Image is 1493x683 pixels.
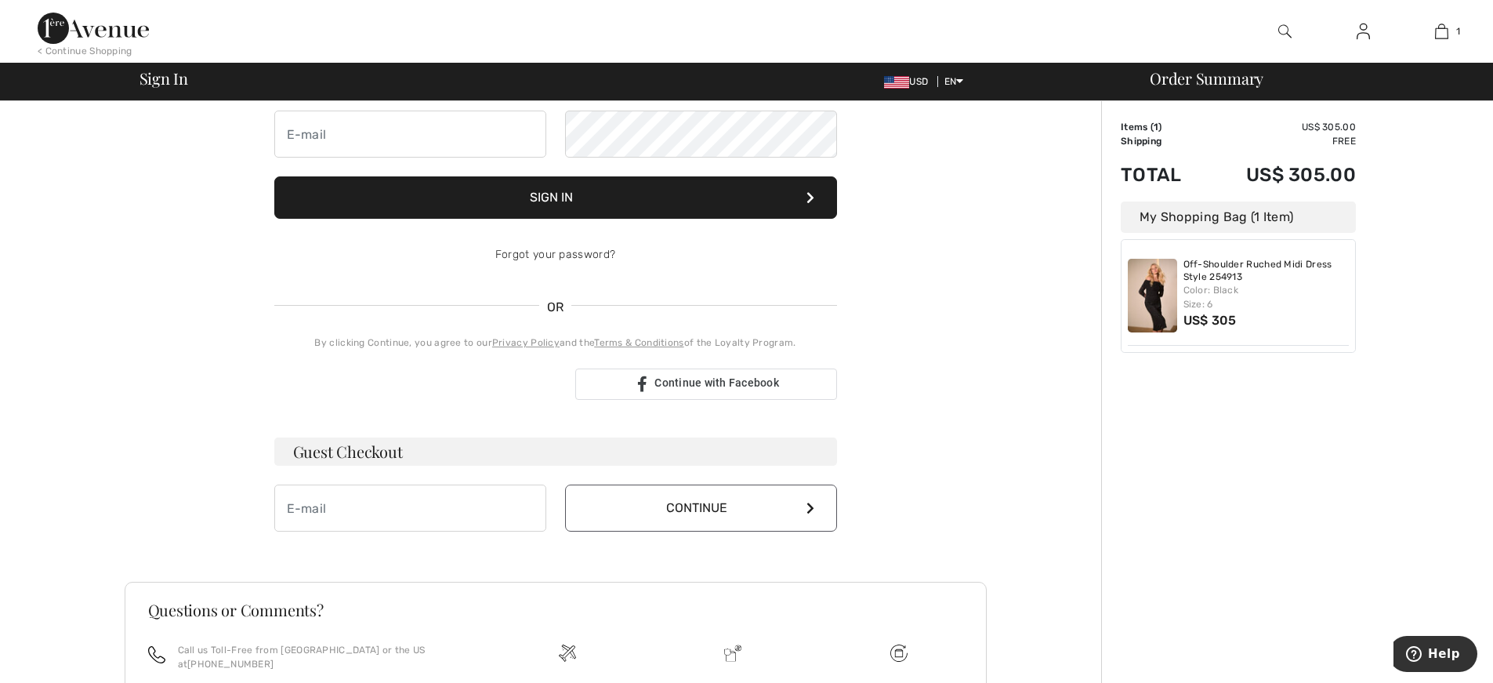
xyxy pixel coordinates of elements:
[38,44,132,58] div: < Continue Shopping
[274,485,546,532] input: E-mail
[1278,22,1292,41] img: search the website
[1121,134,1205,148] td: Shipping
[1121,120,1205,134] td: Items ( )
[1121,148,1205,202] td: Total
[1183,283,1350,311] div: Color: Black Size: 6
[1205,134,1356,148] td: Free
[1393,636,1477,675] iframe: Opens a widget where you can find more information
[944,76,964,87] span: EN
[274,438,837,466] h3: Guest Checkout
[274,336,837,350] div: By clicking Continue, you agree to our and the of the Loyalty Program.
[38,13,149,44] img: 1ère Avenue
[575,369,837,400] a: Continue with Facebook
[274,111,546,158] input: E-mail
[1344,22,1382,42] a: Sign In
[492,337,560,348] a: Privacy Policy
[539,298,572,317] span: OR
[1456,24,1460,38] span: 1
[565,485,837,532] button: Continue
[594,337,683,348] a: Terms & Conditions
[1128,259,1177,332] img: Off-Shoulder Ruched Midi Dress Style 254913
[1154,122,1158,133] span: 1
[178,643,466,671] p: Call us Toll-Free from [GEOGRAPHIC_DATA] or the US at
[1183,313,1237,328] span: US$ 305
[1205,120,1356,134] td: US$ 305.00
[884,76,909,89] img: US Dollar
[559,645,576,662] img: Free shipping on orders over $99
[495,248,615,261] a: Forgot your password?
[1357,22,1370,41] img: My Info
[1183,259,1350,283] a: Off-Shoulder Ruched Midi Dress Style 254913
[1131,71,1484,86] div: Order Summary
[654,376,779,389] span: Continue with Facebook
[187,659,274,670] a: [PHONE_NUMBER]
[140,71,188,86] span: Sign In
[724,645,741,662] img: Delivery is a breeze since we pay the duties!
[1121,202,1356,233] div: My Shopping Bag (1 Item)
[884,76,934,87] span: USD
[274,176,837,219] button: Sign In
[890,645,908,662] img: Free shipping on orders over $99
[1435,22,1448,41] img: My Bag
[148,602,963,618] h3: Questions or Comments?
[266,367,571,401] iframe: Sign in with Google Button
[1205,148,1356,202] td: US$ 305.00
[1403,22,1480,41] a: 1
[148,646,165,663] img: call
